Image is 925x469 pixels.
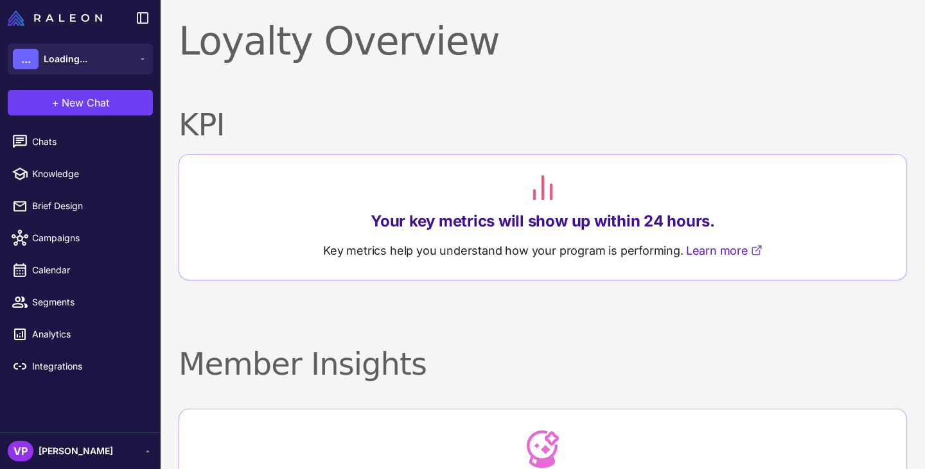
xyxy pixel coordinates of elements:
[5,257,155,284] a: Calendar
[8,90,153,115] button: +New Chat
[52,95,59,110] span: +
[62,95,109,110] span: New Chat
[5,321,155,348] a: Analytics
[5,160,155,187] a: Knowledge
[32,135,145,149] span: Chats
[32,263,145,277] span: Calendar
[5,289,155,316] a: Segments
[8,10,107,26] a: Raleon Logo
[179,105,907,144] h2: KPI
[179,345,907,383] h2: Member Insights
[179,18,907,64] h1: Loyalty Overview
[8,44,153,74] button: ...Loading...
[5,192,155,219] a: Brief Design
[32,359,145,373] span: Integrations
[44,52,87,66] span: Loading...
[32,199,145,213] span: Brief Design
[32,167,145,181] span: Knowledge
[8,10,102,26] img: Raleon Logo
[32,327,145,341] span: Analytics
[323,242,762,259] p: Key metrics help you understand how your program is performing.
[13,49,39,69] div: ...
[5,225,155,252] a: Campaigns
[8,441,33,461] div: VP
[39,444,113,458] span: [PERSON_NAME]
[686,242,762,259] a: Learn more
[32,295,145,309] span: Segments
[5,353,155,380] a: Integrations
[371,211,715,232] p: Your key metrics will show up within 24 hours.
[32,231,145,245] span: Campaigns
[5,128,155,155] a: Chats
